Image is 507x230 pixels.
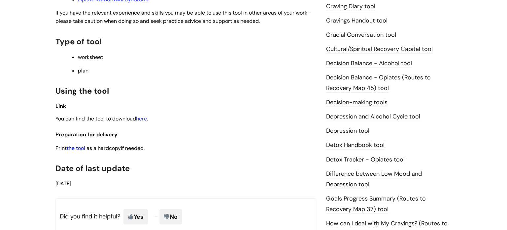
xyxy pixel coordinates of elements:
[55,9,312,24] span: If you have the relevant experience and skills you may be able to use this tool in other areas of...
[67,145,85,152] a: the tool
[326,2,375,11] a: Craving Diary tool
[326,170,422,189] a: Difference between Low Mood and Depression tool
[136,115,147,122] a: here
[123,209,148,224] span: Yes
[326,127,369,135] a: Depression tool
[326,156,405,164] a: Detox Tracker - Opiates tool
[55,163,130,173] span: Date of last update
[55,103,66,110] span: Link
[78,54,103,61] span: worksheet
[159,209,182,224] span: No
[326,141,385,150] a: Detox Handbook tool
[326,45,433,54] a: Cultural/Spiritual Recovery Capital tool
[326,113,420,121] a: Depression and Alcohol Cycle tool
[326,17,388,25] a: Cravings Handout tool
[55,180,71,187] span: [DATE]
[326,59,412,68] a: Decision Balance - Alcohol tool
[55,36,102,47] span: Type of tool
[55,145,146,152] span: Print
[78,67,88,74] span: plan
[121,145,145,152] span: if needed.
[55,131,118,138] span: Preparation for delivery
[55,115,148,122] span: You can find the tool to download .
[55,86,109,96] span: Using the tool
[86,145,121,152] span: as a hardcopy
[326,73,431,93] a: Decision Balance - Opiates (Routes to Recovery Map 45) tool
[326,98,388,107] a: Decision-making tools
[326,195,426,214] a: Goals Progress Summary (Routes to Recovery Map 37) tool
[326,31,396,39] a: Crucial Conversation tool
